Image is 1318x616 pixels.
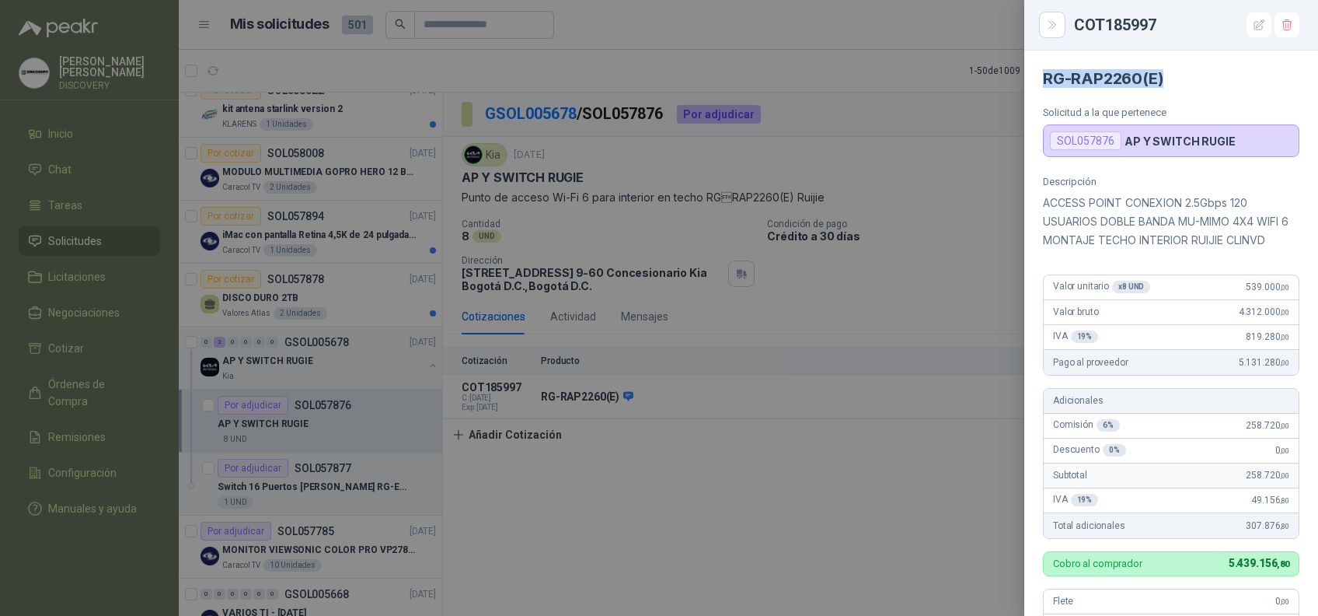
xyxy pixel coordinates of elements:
[1280,446,1289,455] span: ,00
[1050,131,1121,150] div: SOL057876
[1044,513,1299,538] div: Total adicionales
[1246,282,1289,292] span: 539.000
[1043,16,1062,34] button: Close
[1280,597,1289,606] span: ,00
[1043,107,1299,118] p: Solicitud a la que pertenece
[1103,444,1126,457] div: 0 %
[1277,559,1289,569] span: ,80
[1043,176,1299,187] p: Descripción
[1053,419,1120,432] span: Comisión
[1280,283,1289,292] span: ,00
[1097,419,1120,432] div: 6 %
[1246,520,1289,531] span: 307.876
[1043,69,1299,88] h4: RG-RAP2260(E)
[1053,470,1087,481] span: Subtotal
[1124,135,1236,148] p: AP Y SWITCH RUGIE
[1239,357,1289,368] span: 5.131.280
[1280,522,1289,530] span: ,80
[1280,359,1289,367] span: ,00
[1280,308,1289,317] span: ,00
[1229,557,1289,569] span: 5.439.156
[1053,281,1150,293] span: Valor unitario
[1053,306,1098,317] span: Valor bruto
[1071,494,1099,506] div: 19 %
[1053,331,1098,343] span: IVA
[1275,596,1289,607] span: 0
[1074,12,1299,37] div: COT185997
[1053,558,1142,569] p: Cobro al comprador
[1112,281,1150,293] div: x 8 UND
[1053,444,1126,457] span: Descuento
[1275,445,1289,456] span: 0
[1239,306,1289,317] span: 4.312.000
[1043,194,1299,250] p: ACCESS POINT CONEXION 2.5Gbps 120 USUARIOS DOBLE BANDA MU-MIMO 4X4 WIFI 6 MONTAJE TECHO INTERIOR ...
[1280,471,1289,480] span: ,00
[1044,389,1299,414] div: Adicionales
[1053,357,1128,368] span: Pago al proveedor
[1246,420,1289,431] span: 258.720
[1280,333,1289,341] span: ,00
[1280,422,1289,430] span: ,00
[1246,331,1289,342] span: 819.280
[1071,331,1099,343] div: 19 %
[1053,494,1098,506] span: IVA
[1280,496,1289,505] span: ,80
[1251,495,1289,506] span: 49.156
[1053,596,1073,607] span: Flete
[1246,470,1289,481] span: 258.720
